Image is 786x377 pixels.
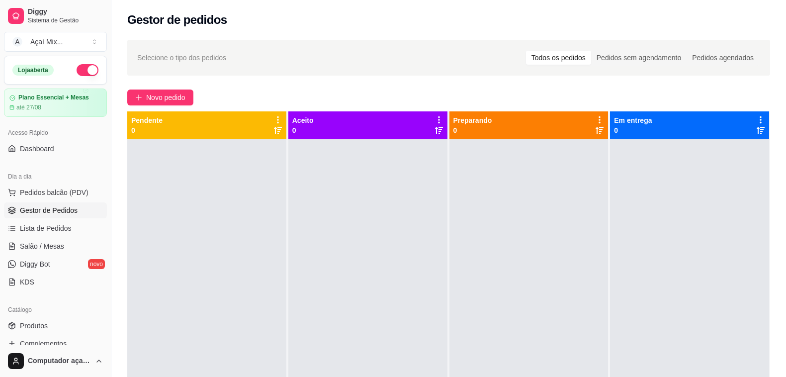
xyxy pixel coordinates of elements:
div: Pedidos sem agendamento [591,51,687,65]
span: Selecione o tipo dos pedidos [137,52,226,63]
p: 0 [453,125,492,135]
p: 0 [131,125,163,135]
p: Preparando [453,115,492,125]
a: KDS [4,274,107,290]
article: Plano Essencial + Mesas [18,94,89,101]
button: Alterar Status [77,64,98,76]
span: Pedidos balcão (PDV) [20,188,88,197]
div: Pedidos agendados [687,51,759,65]
span: Computador açaí Mix [28,357,91,366]
a: Produtos [4,318,107,334]
a: Complementos [4,336,107,352]
span: Sistema de Gestão [28,16,103,24]
span: Dashboard [20,144,54,154]
button: Select a team [4,32,107,52]
span: Complementos [20,339,67,349]
p: Aceito [292,115,314,125]
span: Gestor de Pedidos [20,205,78,215]
div: Catálogo [4,302,107,318]
div: Açaí Mix ... [30,37,63,47]
p: Pendente [131,115,163,125]
span: Novo pedido [146,92,185,103]
a: Plano Essencial + Mesasaté 27/08 [4,89,107,117]
a: Dashboard [4,141,107,157]
div: Todos os pedidos [526,51,591,65]
span: KDS [20,277,34,287]
button: Novo pedido [127,90,193,105]
div: Dia a dia [4,169,107,185]
a: Diggy Botnovo [4,256,107,272]
span: Lista de Pedidos [20,223,72,233]
span: Produtos [20,321,48,331]
h2: Gestor de pedidos [127,12,227,28]
button: Pedidos balcão (PDV) [4,185,107,200]
span: plus [135,94,142,101]
a: Gestor de Pedidos [4,202,107,218]
span: Diggy Bot [20,259,50,269]
button: Computador açaí Mix [4,349,107,373]
a: Lista de Pedidos [4,220,107,236]
p: 0 [614,125,652,135]
div: Loja aberta [12,65,54,76]
p: Em entrega [614,115,652,125]
article: até 27/08 [16,103,41,111]
span: A [12,37,22,47]
p: 0 [292,125,314,135]
div: Acesso Rápido [4,125,107,141]
span: Salão / Mesas [20,241,64,251]
a: DiggySistema de Gestão [4,4,107,28]
a: Salão / Mesas [4,238,107,254]
span: Diggy [28,7,103,16]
